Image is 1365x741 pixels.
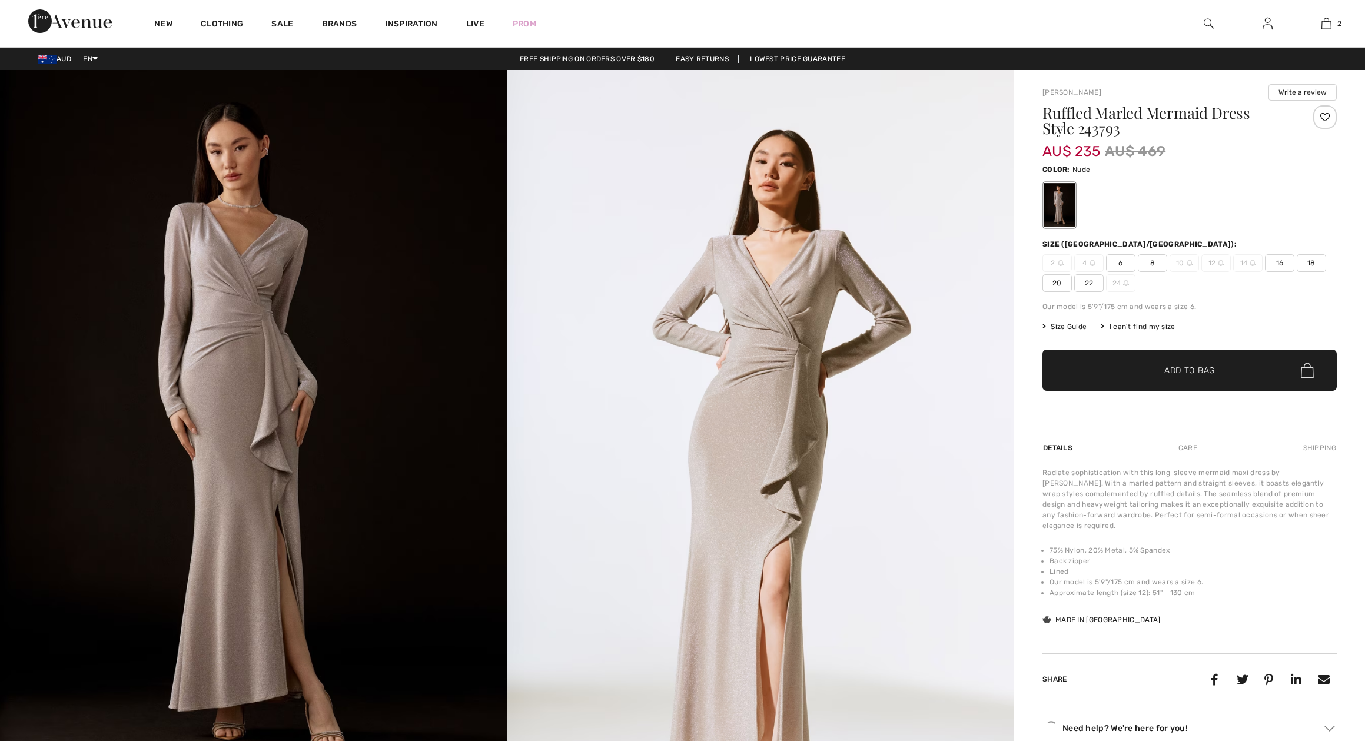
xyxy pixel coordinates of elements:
[1297,254,1326,272] span: 18
[1074,254,1104,272] span: 4
[1204,16,1214,31] img: search the website
[1042,614,1161,625] div: Made in [GEOGRAPHIC_DATA]
[1106,254,1135,272] span: 6
[38,55,76,63] span: AUD
[1187,260,1193,266] img: ring-m.svg
[1265,254,1294,272] span: 16
[1300,437,1337,458] div: Shipping
[1090,260,1095,266] img: ring-m.svg
[1050,556,1337,566] li: Back zipper
[1042,165,1070,174] span: Color:
[1042,467,1337,531] div: Radiate sophistication with this long-sleeve mermaid maxi dress by [PERSON_NAME]. With a marled p...
[1050,587,1337,598] li: Approximate length (size 12): 51" - 130 cm
[1337,18,1341,29] span: 2
[1050,566,1337,577] li: Lined
[1168,437,1207,458] div: Care
[1042,239,1239,250] div: Size ([GEOGRAPHIC_DATA]/[GEOGRAPHIC_DATA]):
[1170,254,1199,272] span: 10
[510,55,664,63] a: Free shipping on orders over $180
[1268,84,1337,101] button: Write a review
[466,18,484,30] a: Live
[1250,260,1256,266] img: ring-m.svg
[201,19,243,31] a: Clothing
[1042,675,1067,683] span: Share
[666,55,739,63] a: Easy Returns
[322,19,357,31] a: Brands
[1164,364,1215,377] span: Add to Bag
[1072,165,1090,174] span: Nude
[1042,719,1337,737] div: Need help? We're here for you!
[1106,274,1135,292] span: 24
[1042,131,1100,160] span: AU$ 235
[1074,274,1104,292] span: 22
[1044,183,1075,227] div: Nude
[1301,363,1314,378] img: Bag.svg
[385,19,437,31] span: Inspiration
[513,18,536,30] a: Prom
[1201,254,1231,272] span: 12
[154,19,172,31] a: New
[38,55,57,64] img: Australian Dollar
[1321,16,1331,31] img: My Bag
[1058,260,1064,266] img: ring-m.svg
[1042,274,1072,292] span: 20
[1138,254,1167,272] span: 8
[83,55,98,63] span: EN
[740,55,855,63] a: Lowest Price Guarantee
[271,19,293,31] a: Sale
[1324,726,1335,732] img: Arrow2.svg
[1042,350,1337,391] button: Add to Bag
[1123,280,1129,286] img: ring-m.svg
[1042,437,1075,458] div: Details
[1101,321,1175,332] div: I can't find my size
[1297,16,1355,31] a: 2
[1233,254,1263,272] span: 14
[1263,16,1273,31] img: My Info
[1050,545,1337,556] li: 75% Nylon, 20% Metal, 5% Spandex
[1042,321,1087,332] span: Size Guide
[1105,141,1165,162] span: AU$ 469
[1042,88,1101,97] a: [PERSON_NAME]
[1042,254,1072,272] span: 2
[1042,105,1288,136] h1: Ruffled Marled Mermaid Dress Style 243793
[1218,260,1224,266] img: ring-m.svg
[1050,577,1337,587] li: Our model is 5'9"/175 cm and wears a size 6.
[1042,301,1337,312] div: Our model is 5'9"/175 cm and wears a size 6.
[28,9,112,33] img: 1ère Avenue
[1253,16,1282,31] a: Sign In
